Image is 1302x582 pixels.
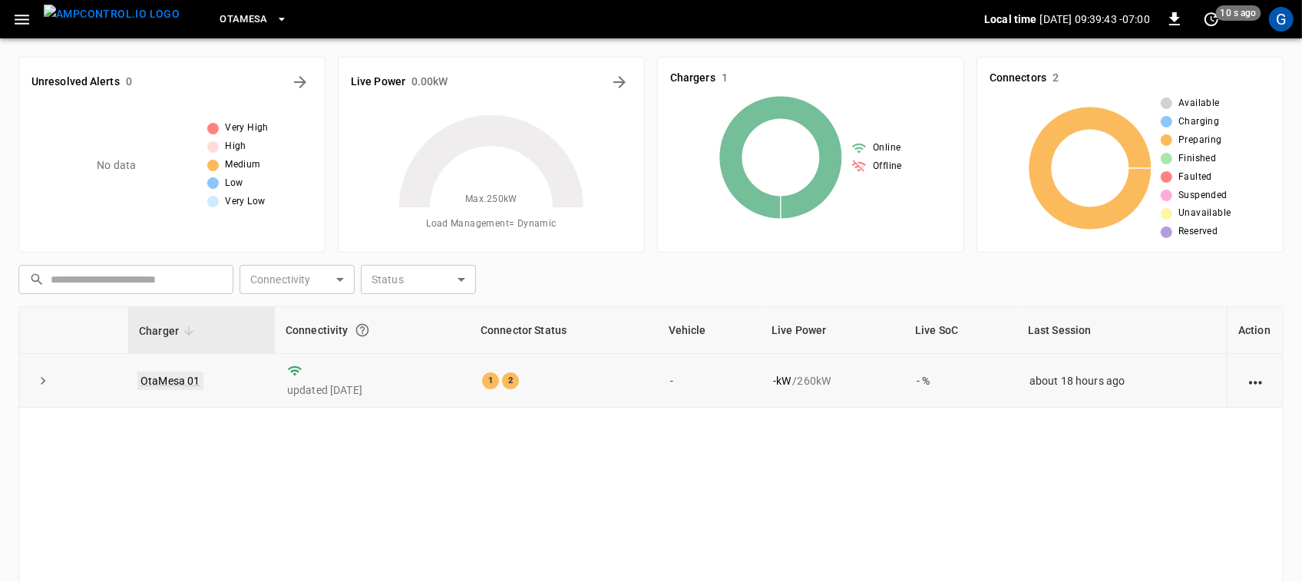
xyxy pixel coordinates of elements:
[1178,206,1231,221] span: Unavailable
[1178,151,1216,167] span: Finished
[97,157,136,174] p: No data
[44,5,180,24] img: ampcontrol.io logo
[1269,7,1294,31] div: profile-icon
[1178,188,1228,203] span: Suspended
[990,70,1046,87] h6: Connectors
[1178,224,1218,240] span: Reserved
[286,316,459,344] div: Connectivity
[225,176,243,191] span: Low
[351,74,405,91] h6: Live Power
[773,373,791,389] p: - kW
[287,382,458,398] p: updated [DATE]
[658,354,761,408] td: -
[482,372,499,389] div: 1
[225,121,269,136] span: Very High
[225,139,246,154] span: High
[225,194,265,210] span: Very Low
[607,70,632,94] button: Energy Overview
[1040,12,1150,27] p: [DATE] 09:39:43 -07:00
[137,372,203,390] a: OtaMesa 01
[1017,354,1227,408] td: about 18 hours ago
[465,192,517,207] span: Max. 250 kW
[1178,170,1212,185] span: Faulted
[722,70,728,87] h6: 1
[1178,96,1220,111] span: Available
[31,74,120,91] h6: Unresolved Alerts
[139,322,199,340] span: Charger
[349,316,376,344] button: Connection between the charger and our software.
[984,12,1037,27] p: Local time
[288,70,312,94] button: All Alerts
[31,369,55,392] button: expand row
[411,74,448,91] h6: 0.00 kW
[1227,307,1283,354] th: Action
[470,307,658,354] th: Connector Status
[1216,5,1261,21] span: 10 s ago
[1199,7,1224,31] button: set refresh interval
[1246,373,1265,389] div: action cell options
[670,70,715,87] h6: Chargers
[502,372,519,389] div: 2
[773,373,892,389] div: / 260 kW
[225,157,260,173] span: Medium
[426,217,557,232] span: Load Management = Dynamic
[1178,133,1222,148] span: Preparing
[658,307,761,354] th: Vehicle
[873,159,902,174] span: Offline
[904,354,1017,408] td: - %
[220,11,268,28] span: OtaMesa
[1017,307,1227,354] th: Last Session
[904,307,1017,354] th: Live SoC
[126,74,132,91] h6: 0
[1178,114,1219,130] span: Charging
[873,141,900,156] span: Online
[761,307,904,354] th: Live Power
[213,5,294,35] button: OtaMesa
[1053,70,1059,87] h6: 2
